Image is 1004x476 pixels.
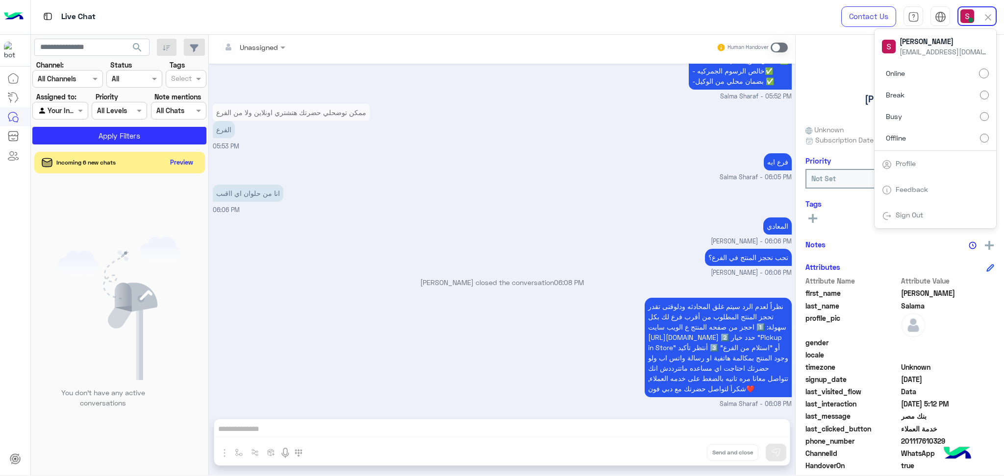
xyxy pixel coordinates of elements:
[805,124,844,135] span: Unknown
[805,350,899,360] span: locale
[213,206,240,214] span: 06:06 PM
[805,301,899,311] span: last_name
[886,90,904,100] span: Break
[645,298,792,397] p: 10/9/2025, 6:08 PM
[886,68,905,78] span: Online
[764,153,792,170] p: 10/9/2025, 6:05 PM
[805,337,899,348] span: gender
[170,73,192,86] div: Select
[960,9,974,23] img: userImage
[36,92,76,102] label: Assigned to:
[728,44,769,51] small: Human Handover
[805,424,899,434] span: last_clicked_button
[882,211,892,221] img: tab
[980,134,989,143] input: Offline
[720,400,792,409] span: Salma Sharaf - 06:08 PM
[896,159,916,167] a: Profile
[61,10,96,24] p: Live Chat
[707,444,758,461] button: Send and close
[980,91,989,99] input: Break
[896,185,928,193] a: Feedback
[711,268,792,278] span: [PERSON_NAME] - 06:06 PM
[154,92,201,102] label: Note mentions
[900,47,988,57] span: [EMAIL_ADDRESS][DOMAIN_NAME]
[882,185,892,195] img: tab
[36,60,64,70] label: Channel:
[213,104,370,121] p: 10/9/2025, 5:53 PM
[901,424,995,434] span: خدمة العملاء
[901,276,995,286] span: Attribute Value
[882,160,892,169] img: tab
[648,302,788,393] span: نظراً لعدم الرد سيتم غلق المحادثه ودلوقتى تقدر تحجز المنتج المطلوب من أقرب فرع لك بكل سهولة: 1️⃣ ...
[805,276,899,286] span: Attribute Name
[720,173,792,182] span: Salma Sharaf - 06:05 PM
[131,42,143,53] span: search
[901,374,995,384] span: 2025-09-10T14:00:05.841Z
[901,337,995,348] span: null
[170,60,185,70] label: Tags
[882,40,896,53] img: userImage
[901,350,995,360] span: null
[805,374,899,384] span: signup_date
[56,158,116,167] span: Incoming 6 new chats
[886,133,906,143] span: Offline
[125,39,150,60] button: search
[96,92,118,102] label: Priority
[805,411,899,421] span: last_message
[805,156,831,165] h6: Priority
[213,185,283,202] p: 10/9/2025, 6:06 PM
[908,11,919,23] img: tab
[4,6,24,27] img: Logo
[213,121,235,138] p: 10/9/2025, 5:53 PM
[805,288,899,298] span: first_name
[166,155,198,169] button: Preview
[985,241,994,250] img: add
[711,237,792,246] span: [PERSON_NAME] - 06:06 PM
[901,399,995,409] span: 2025-09-10T14:12:12.2730812Z
[32,127,206,144] button: Apply Filters
[900,36,988,47] span: [PERSON_NAME]
[969,241,977,249] img: notes
[805,460,899,471] span: HandoverOn
[979,69,989,78] input: Online
[901,436,995,446] span: 201117610329
[901,288,995,298] span: Ali
[901,301,995,311] span: Salama
[554,278,584,286] span: 06:08 PM
[58,237,181,380] img: empty users
[901,362,995,372] span: Unknown
[901,460,995,471] span: true
[901,411,995,421] span: بنك مصر
[904,6,923,27] a: tab
[886,111,902,121] span: Busy
[805,399,899,409] span: last_interaction
[763,217,792,235] p: 10/9/2025, 6:06 PM
[982,12,994,23] img: close
[705,249,792,266] p: 10/9/2025, 6:06 PM
[110,60,132,70] label: Status
[980,112,989,121] input: Busy
[42,10,54,23] img: tab
[213,143,239,150] span: 05:53 PM
[805,386,899,397] span: last_visited_flow
[896,211,923,219] a: Sign Out
[805,262,840,271] h6: Attributes
[53,387,152,408] p: You don’t have any active conversations
[805,313,899,335] span: profile_pic
[805,199,994,208] h6: Tags
[815,135,900,145] span: Subscription Date : [DATE]
[901,448,995,458] span: 2
[901,313,926,337] img: defaultAdmin.png
[805,448,899,458] span: ChannelId
[805,362,899,372] span: timezone
[805,436,899,446] span: phone_number
[865,94,935,105] h5: [PERSON_NAME]
[901,386,995,397] span: Data
[720,92,792,101] span: Salma Sharaf - 05:52 PM
[935,11,946,23] img: tab
[213,277,792,287] p: [PERSON_NAME] closed the conversation
[940,437,975,471] img: hulul-logo.png
[805,240,826,249] h6: Notes
[4,42,22,59] img: 1403182699927242
[841,6,896,27] a: Contact Us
